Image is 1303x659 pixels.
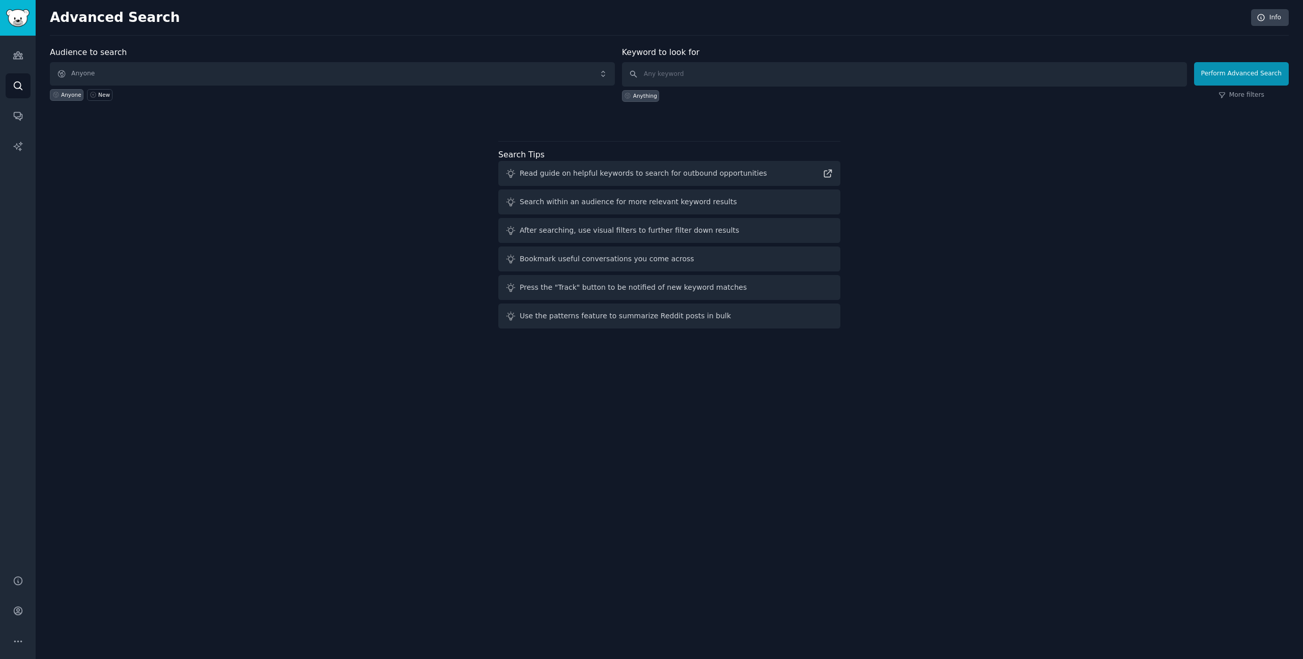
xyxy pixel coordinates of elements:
[1194,62,1289,86] button: Perform Advanced Search
[50,10,1245,26] h2: Advanced Search
[498,150,545,159] label: Search Tips
[520,225,739,236] div: After searching, use visual filters to further filter down results
[50,47,127,57] label: Audience to search
[87,89,112,101] a: New
[1251,9,1289,26] a: Info
[520,254,694,264] div: Bookmark useful conversations you come across
[520,282,747,293] div: Press the "Track" button to be notified of new keyword matches
[633,92,657,99] div: Anything
[98,91,110,98] div: New
[1219,91,1264,100] a: More filters
[520,311,731,321] div: Use the patterns feature to summarize Reddit posts in bulk
[6,9,30,27] img: GummySearch logo
[61,91,81,98] div: Anyone
[520,168,767,179] div: Read guide on helpful keywords to search for outbound opportunities
[622,62,1187,87] input: Any keyword
[50,62,615,86] button: Anyone
[622,47,700,57] label: Keyword to look for
[520,197,737,207] div: Search within an audience for more relevant keyword results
